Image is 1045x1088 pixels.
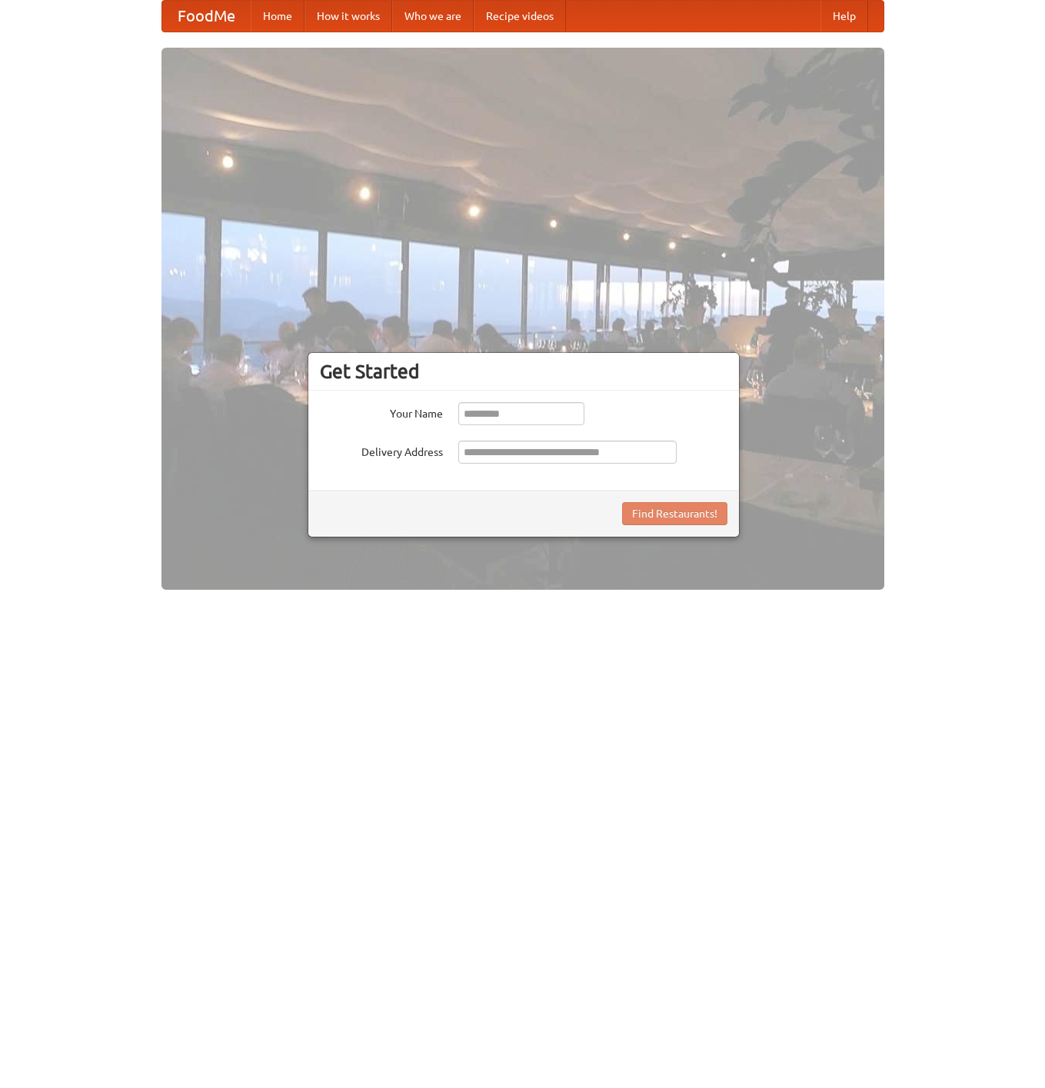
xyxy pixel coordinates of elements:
[320,441,443,460] label: Delivery Address
[162,1,251,32] a: FoodMe
[622,502,727,525] button: Find Restaurants!
[305,1,392,32] a: How it works
[820,1,868,32] a: Help
[392,1,474,32] a: Who we are
[320,402,443,421] label: Your Name
[474,1,566,32] a: Recipe videos
[320,360,727,383] h3: Get Started
[251,1,305,32] a: Home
